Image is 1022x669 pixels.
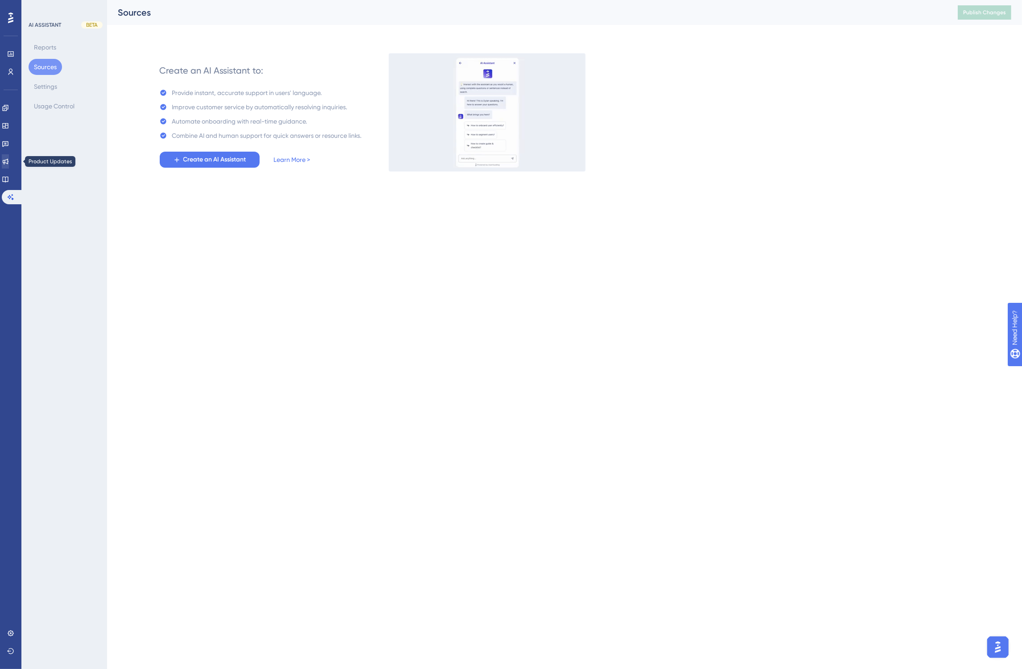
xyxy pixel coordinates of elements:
div: Sources [118,6,935,19]
div: AI ASSISTANT [29,21,61,29]
button: Usage Control [29,98,80,114]
div: Provide instant, accurate support in users' language. [172,87,322,98]
span: Need Help? [21,2,56,13]
iframe: UserGuiding AI Assistant Launcher [985,634,1011,661]
div: Combine AI and human support for quick answers or resource links. [172,130,362,141]
a: Learn More > [274,154,310,165]
button: Reports [29,39,62,55]
button: Create an AI Assistant [160,152,260,168]
span: Publish Changes [963,9,1006,16]
div: Create an AI Assistant to: [160,64,264,77]
div: BETA [81,21,103,29]
span: Create an AI Assistant [183,154,246,165]
button: Sources [29,59,62,75]
button: Settings [29,78,62,95]
div: Improve customer service by automatically resolving inquiries. [172,102,348,112]
button: Publish Changes [958,5,1011,20]
div: Automate onboarding with real-time guidance. [172,116,307,127]
img: 536038c8a6906fa413afa21d633a6c1c.gif [389,53,586,172]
